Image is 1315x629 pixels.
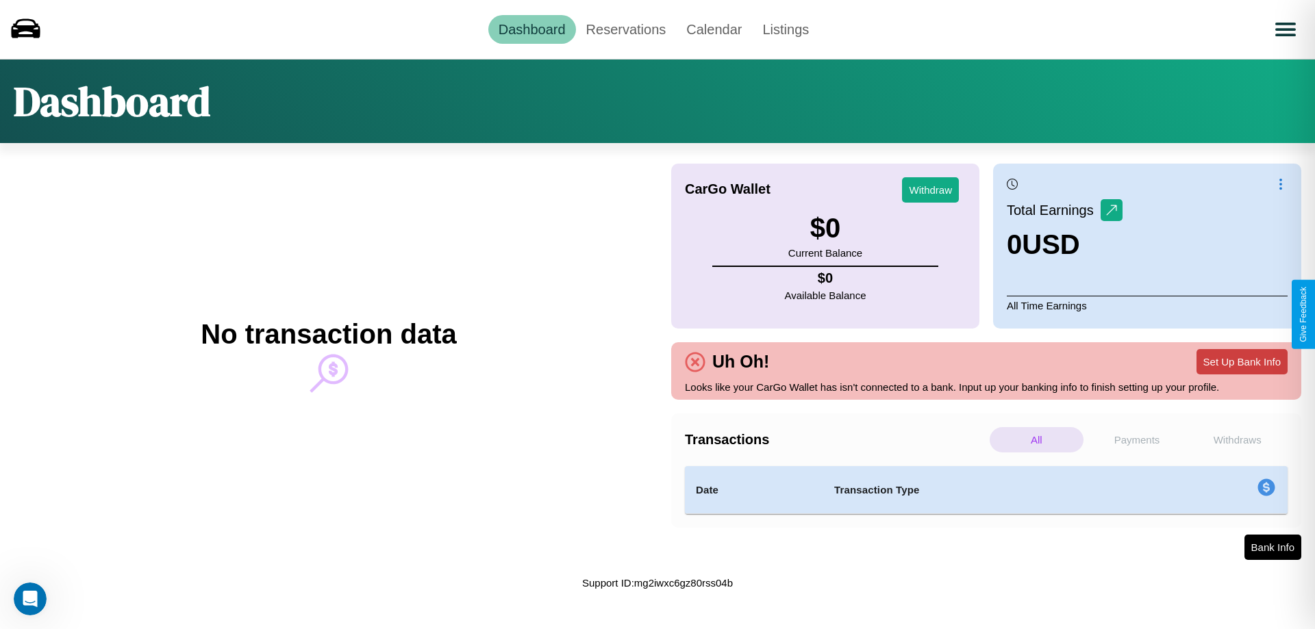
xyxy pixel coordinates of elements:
[785,270,866,286] h4: $ 0
[1299,287,1308,342] div: Give Feedback
[696,482,812,498] h4: Date
[676,15,752,44] a: Calendar
[834,482,1145,498] h4: Transaction Type
[685,181,771,197] h4: CarGo Wallet
[14,73,210,129] h1: Dashboard
[685,432,986,448] h4: Transactions
[1244,535,1301,560] button: Bank Info
[788,213,862,244] h3: $ 0
[1190,427,1284,452] p: Withdraws
[1090,427,1184,452] p: Payments
[576,15,677,44] a: Reservations
[14,582,47,615] iframe: Intercom live chat
[705,352,776,372] h4: Uh Oh!
[685,378,1288,396] p: Looks like your CarGo Wallet has isn't connected to a bank. Input up your banking info to finish ...
[990,427,1084,452] p: All
[582,574,733,592] p: Support ID: mg2iwxc6gz80rss04b
[1007,198,1101,222] p: Total Earnings
[1266,10,1305,49] button: Open menu
[1007,229,1123,260] h3: 0 USD
[1007,296,1288,315] p: All Time Earnings
[788,244,862,262] p: Current Balance
[685,466,1288,514] table: simple table
[201,319,456,350] h2: No transaction data
[902,177,959,203] button: Withdraw
[488,15,576,44] a: Dashboard
[785,286,866,305] p: Available Balance
[1197,349,1288,374] button: Set Up Bank Info
[752,15,819,44] a: Listings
